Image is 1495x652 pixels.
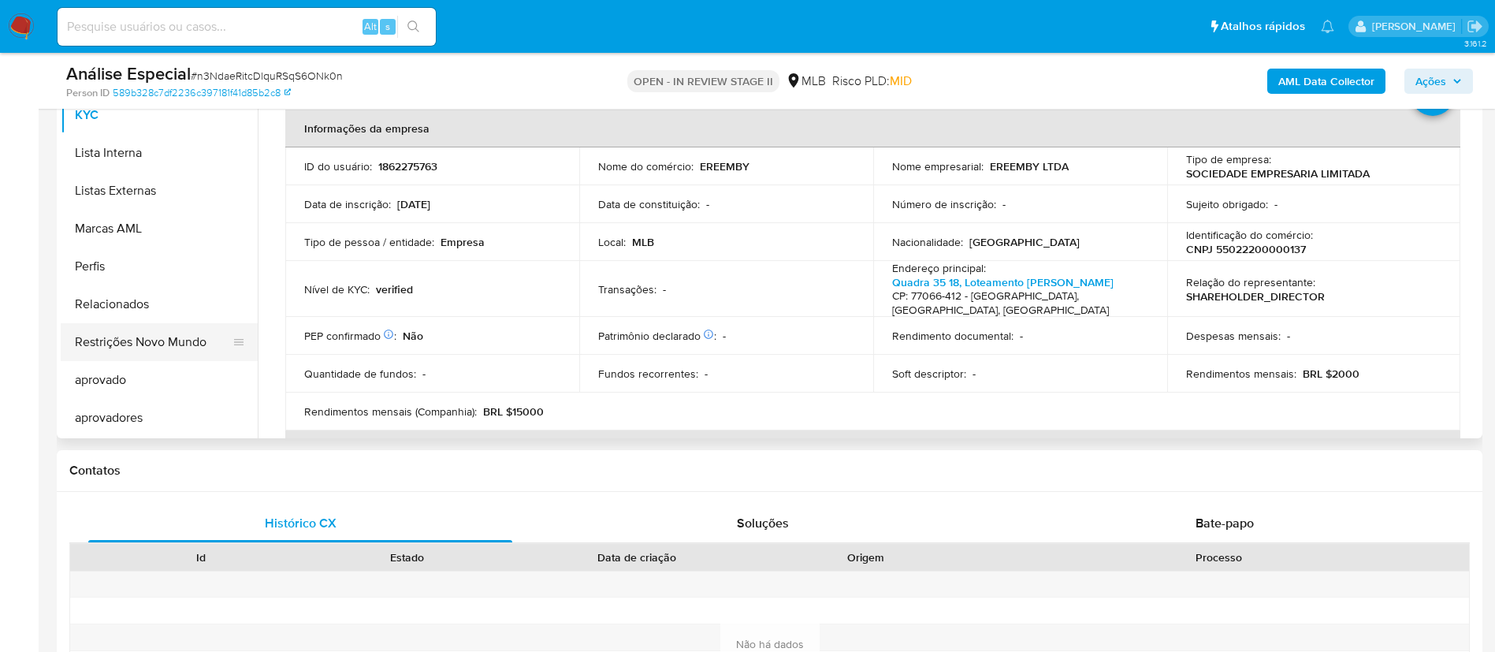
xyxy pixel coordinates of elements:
span: 3.161.2 [1464,37,1487,50]
p: Rendimentos mensais (Companhia) : [304,404,477,419]
p: MLB [632,235,654,249]
p: Nome empresarial : [892,159,984,173]
p: Relação do representante : [1186,275,1315,289]
h4: CP: 77066-412 - [GEOGRAPHIC_DATA], [GEOGRAPHIC_DATA], [GEOGRAPHIC_DATA] [892,289,1142,317]
p: SOCIEDADE EMPRESARIA LIMITADA [1186,166,1370,181]
a: 589b328c7df2236c397181f41d85b2c8 [113,86,291,100]
button: Lista Interna [61,134,258,172]
p: Quantidade de fundos : [304,367,416,381]
div: Origem [774,550,958,565]
p: Tipo de pessoa / entidade : [304,235,434,249]
p: - [706,197,709,211]
p: 1862275763 [378,159,437,173]
div: Processo [980,550,1458,565]
button: Listas Externas [61,172,258,210]
p: adriano.brito@mercadolivre.com [1372,19,1461,34]
span: Bate-papo [1196,514,1254,532]
div: Data de criação [522,550,752,565]
p: Soft descriptor : [892,367,966,381]
p: Nome do comércio : [598,159,694,173]
p: [GEOGRAPHIC_DATA] [969,235,1080,249]
a: Notificações [1321,20,1334,33]
button: Marcas AML [61,210,258,248]
th: Detalhes de contato [285,430,1460,468]
p: PEP confirmado : [304,329,396,343]
span: # n3NdaeRitcDlquRSqS6ONk0n [191,68,343,84]
p: - [422,367,426,381]
p: Patrimônio declarado : [598,329,716,343]
input: Pesquise usuários ou casos... [58,17,436,37]
button: aprovado [61,361,258,399]
p: Fundos recorrentes : [598,367,698,381]
p: Rendimento documental : [892,329,1013,343]
button: search-icon [397,16,430,38]
b: Person ID [66,86,110,100]
p: Data de inscrição : [304,197,391,211]
p: Empresa [441,235,485,249]
span: Risco PLD: [832,73,912,90]
b: AML Data Collector [1278,69,1374,94]
button: Ações [1404,69,1473,94]
span: Histórico CX [265,514,337,532]
p: Endereço principal : [892,261,986,275]
th: Informações da empresa [285,110,1460,147]
span: Alt [364,19,377,34]
p: ID do usuário : [304,159,372,173]
p: Tipo de empresa : [1186,152,1271,166]
p: - [1002,197,1006,211]
div: MLB [786,73,826,90]
button: AML Data Collector [1267,69,1385,94]
p: Despesas mensais : [1186,329,1281,343]
p: OPEN - IN REVIEW STAGE II [627,70,779,92]
p: - [1020,329,1023,343]
p: Sujeito obrigado : [1186,197,1268,211]
p: BRL $2000 [1303,367,1359,381]
p: - [1274,197,1277,211]
p: EREEMBY LTDA [990,159,1069,173]
p: Não [403,329,423,343]
b: Análise Especial [66,61,191,86]
button: Perfis [61,248,258,285]
a: Quadra 35 18, Loteamento [PERSON_NAME] [892,274,1114,290]
p: [DATE] [397,197,430,211]
p: Rendimentos mensais : [1186,367,1296,381]
p: Nacionalidade : [892,235,963,249]
span: Ações [1415,69,1446,94]
p: CNPJ 55022200000137 [1186,242,1306,256]
p: SHAREHOLDER_DIRECTOR [1186,289,1325,304]
div: Id [109,550,293,565]
p: BRL $15000 [483,404,544,419]
p: Data de constituição : [598,197,700,211]
p: - [723,329,726,343]
span: MID [890,72,912,90]
button: Relacionados [61,285,258,323]
p: Número de inscrição : [892,197,996,211]
p: - [972,367,976,381]
p: EREEMBY [700,159,749,173]
span: Soluções [737,514,789,532]
p: Nível de KYC : [304,282,370,296]
a: Sair [1467,18,1483,35]
p: Transações : [598,282,656,296]
p: - [705,367,708,381]
h1: Contatos [69,463,1470,479]
p: verified [376,282,413,296]
p: Local : [598,235,626,249]
button: KYC [61,96,258,134]
p: - [663,282,666,296]
p: Identificação do comércio : [1186,228,1313,242]
span: Atalhos rápidos [1221,18,1305,35]
div: Estado [315,550,500,565]
p: - [1287,329,1290,343]
button: aprovadores [61,399,258,437]
button: Restrições Novo Mundo [61,323,245,361]
span: s [385,19,390,34]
